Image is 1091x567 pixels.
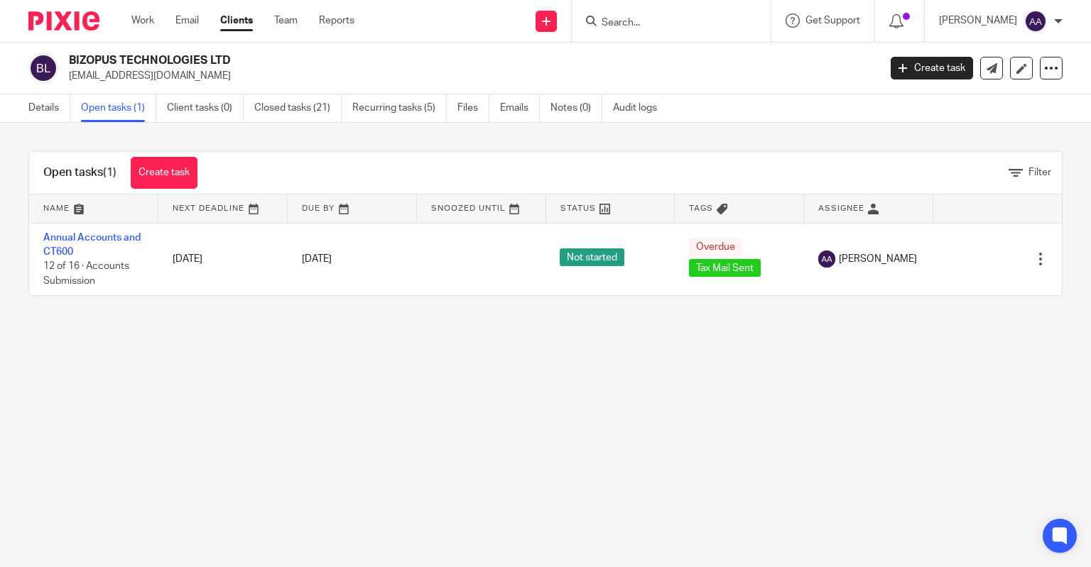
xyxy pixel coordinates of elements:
[302,254,332,264] span: [DATE]
[550,94,602,122] a: Notes (0)
[319,13,354,28] a: Reports
[81,94,156,122] a: Open tasks (1)
[28,94,70,122] a: Details
[158,223,288,295] td: [DATE]
[28,53,58,83] img: svg%3E
[613,94,668,122] a: Audit logs
[131,157,197,189] a: Create task
[689,238,742,255] span: Overdue
[220,13,253,28] a: Clients
[1028,167,1051,177] span: Filter
[352,94,447,122] a: Recurring tasks (5)
[43,261,129,286] span: 12 of 16 · Accounts Submission
[560,204,596,212] span: Status
[818,251,835,268] img: svg%3E
[689,204,713,212] span: Tags
[69,69,869,83] p: [EMAIL_ADDRESS][DOMAIN_NAME]
[131,13,154,28] a: Work
[457,94,489,122] a: Files
[274,13,298,28] a: Team
[689,259,761,277] span: Tax Mail Sent
[43,233,141,257] a: Annual Accounts and CT600
[839,252,917,266] span: [PERSON_NAME]
[43,165,116,180] h1: Open tasks
[891,57,973,79] a: Create task
[69,53,710,68] h2: BIZOPUS TECHNOLOGIES LTD
[175,13,199,28] a: Email
[500,94,540,122] a: Emails
[805,16,860,26] span: Get Support
[1024,10,1047,33] img: svg%3E
[939,13,1017,28] p: [PERSON_NAME]
[600,17,728,30] input: Search
[560,248,624,266] span: Not started
[28,11,99,31] img: Pixie
[167,94,244,122] a: Client tasks (0)
[103,167,116,178] span: (1)
[254,94,342,122] a: Closed tasks (21)
[431,204,506,212] span: Snoozed Until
